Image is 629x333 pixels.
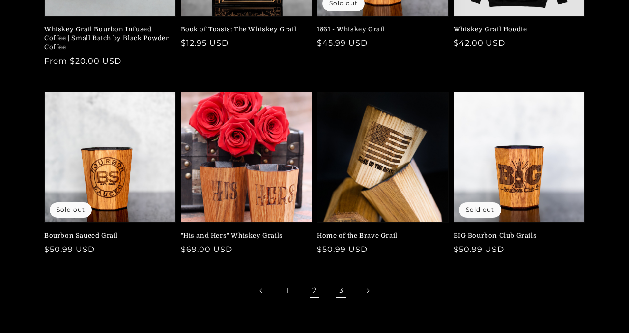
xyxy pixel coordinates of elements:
a: Next page [357,280,378,302]
a: Whiskey Grail Bourbon Infused Coffee | Small Batch by Black Powder Coffee [44,25,170,52]
a: Home of the Brave Grail [317,231,443,240]
nav: Pagination [44,280,585,302]
a: BIG Bourbon Club Grails [454,231,579,240]
a: Book of Toasts: The Whiskey Grail [181,25,307,34]
a: Previous page [251,280,272,302]
a: Page 3 [330,280,352,302]
a: Whiskey Grail Hoodie [454,25,579,34]
a: Page 1 [277,280,299,302]
a: Bourbon Sauced Grail [44,231,170,240]
a: 1861 - Whiskey Grail [317,25,443,34]
span: Page 2 [304,280,325,302]
a: "His and Hers" Whiskey Grails [181,231,307,240]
